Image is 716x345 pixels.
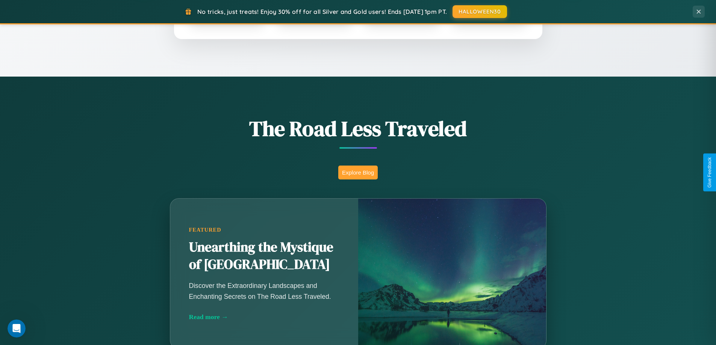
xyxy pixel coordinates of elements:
div: Read more → [189,313,339,321]
button: Explore Blog [338,166,378,179]
h1: The Road Less Traveled [133,114,584,143]
h2: Unearthing the Mystique of [GEOGRAPHIC_DATA] [189,239,339,273]
span: No tricks, just treats! Enjoy 30% off for all Silver and Gold users! Ends [DATE] 1pm PT. [197,8,447,15]
iframe: Intercom live chat [8,319,26,337]
button: HALLOWEEN30 [453,5,507,18]
p: Discover the Extraordinary Landscapes and Enchanting Secrets on The Road Less Traveled. [189,280,339,301]
div: Featured [189,227,339,233]
div: Give Feedback [707,157,712,188]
